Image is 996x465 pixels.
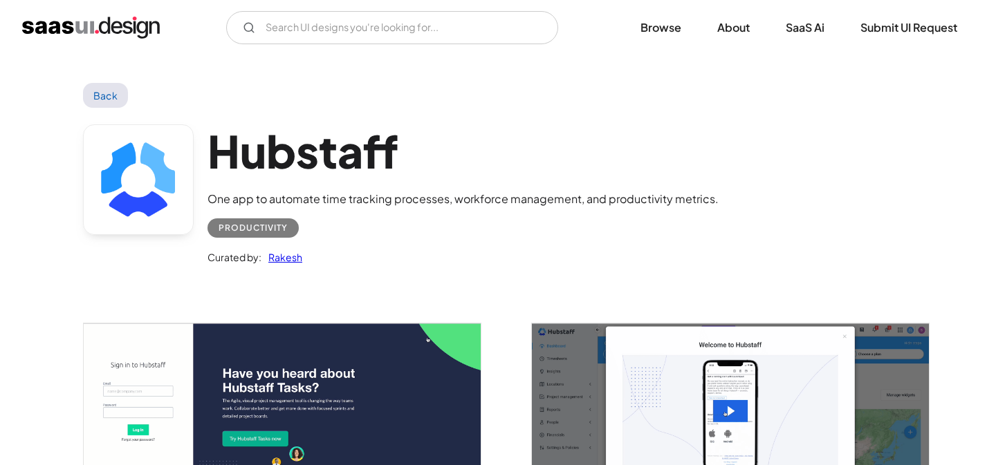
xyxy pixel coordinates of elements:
a: Back [83,83,128,108]
h1: Hubstaff [207,124,719,178]
a: home [22,17,160,39]
form: Email Form [226,11,558,44]
a: About [701,12,766,43]
div: Curated by: [207,249,261,265]
a: Rakesh [261,249,302,265]
input: Search UI designs you're looking for... [226,11,558,44]
div: One app to automate time tracking processes, workforce management, and productivity metrics. [207,191,719,207]
a: SaaS Ai [769,12,841,43]
div: Productivity [219,220,288,236]
a: Submit UI Request [844,12,974,43]
a: Browse [624,12,698,43]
